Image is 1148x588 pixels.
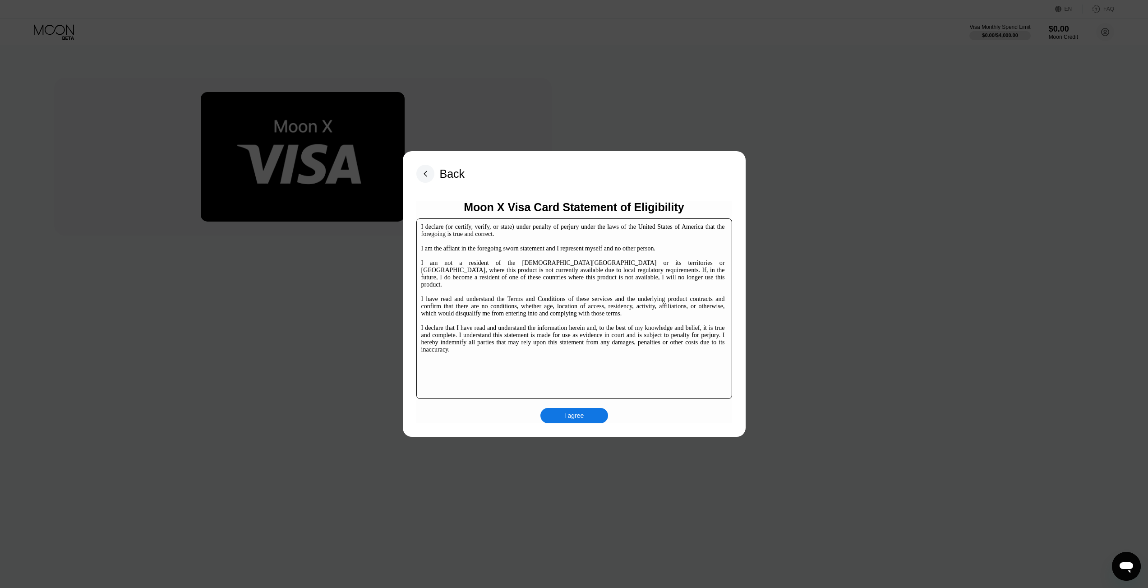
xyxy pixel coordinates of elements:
div: I agree [564,412,584,420]
iframe: Button to launch messaging window [1112,552,1141,581]
div: Back [416,165,465,183]
div: I declare (or certify, verify, or state) under penalty of perjury under the laws of the United St... [421,223,725,353]
div: Back [440,167,465,181]
div: I agree [540,408,608,423]
div: Moon X Visa Card Statement of Eligibility [464,201,684,214]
